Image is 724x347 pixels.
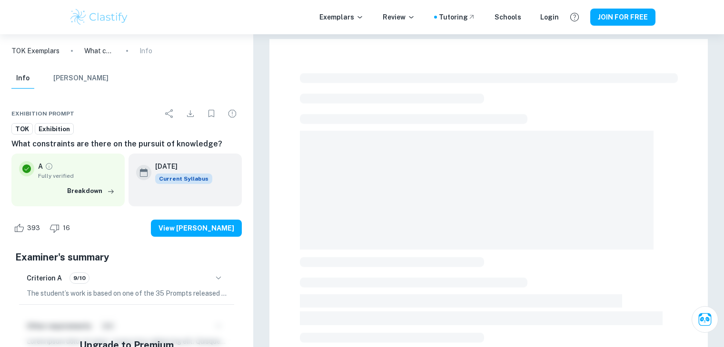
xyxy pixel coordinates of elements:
[540,12,559,22] a: Login
[495,12,521,22] a: Schools
[11,46,60,56] a: TOK Exemplars
[84,46,115,56] p: What constraints are there on the pursuit of knowledge?
[11,138,242,150] h6: What constraints are there on the pursuit of knowledge?
[38,172,117,180] span: Fully verified
[590,9,655,26] button: JOIN FOR FREE
[11,109,74,118] span: Exhibition Prompt
[11,221,45,236] div: Like
[12,125,32,134] span: TOK
[58,223,75,233] span: 16
[155,173,212,184] div: This exemplar is based on the current syllabus. Feel free to refer to it for inspiration/ideas wh...
[11,123,33,135] a: TOK
[692,306,718,333] button: Ask Clai
[155,173,212,184] span: Current Syllabus
[151,220,242,237] button: View [PERSON_NAME]
[70,274,89,282] span: 9/10
[155,161,205,172] h6: [DATE]
[202,104,221,123] div: Bookmark
[319,12,364,22] p: Exemplars
[439,12,476,22] a: Tutoring
[27,288,227,299] p: The student’s work is based on one of the 35 Prompts released by the IBO for the examination sess...
[139,46,152,56] p: Info
[566,9,583,25] button: Help and Feedback
[47,221,75,236] div: Dislike
[383,12,415,22] p: Review
[69,8,129,27] img: Clastify logo
[53,68,109,89] button: [PERSON_NAME]
[35,125,73,134] span: Exhibition
[160,104,179,123] div: Share
[45,162,53,171] a: Grade fully verified
[181,104,200,123] div: Download
[65,184,117,198] button: Breakdown
[11,68,34,89] button: Info
[38,161,43,172] p: A
[223,104,242,123] div: Report issue
[15,250,238,264] h5: Examiner's summary
[35,123,74,135] a: Exhibition
[22,223,45,233] span: 393
[27,273,62,283] h6: Criterion A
